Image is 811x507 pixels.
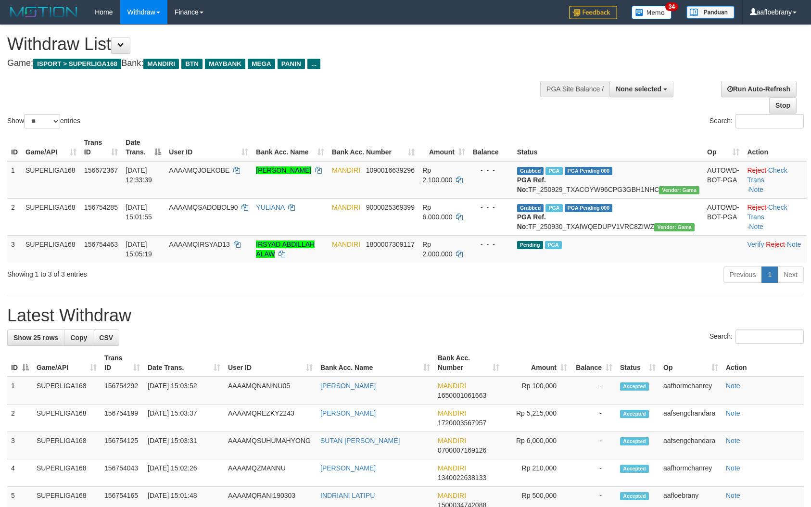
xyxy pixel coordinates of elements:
span: Accepted [620,410,649,418]
td: [DATE] 15:02:26 [144,459,224,487]
b: PGA Ref. No: [517,176,546,193]
span: None selected [616,85,661,93]
td: AUTOWD-BOT-PGA [703,198,743,235]
span: BTN [181,59,203,69]
td: AAAAMQREZKY2243 [224,405,317,432]
th: Action [722,349,804,377]
a: IRSYAD ABDILLAH ALAW [256,241,315,258]
a: 1 [761,266,778,283]
span: PGA Pending [565,204,613,212]
label: Search: [710,114,804,128]
a: Stop [769,97,797,114]
h4: Game: Bank: [7,59,531,68]
th: Date Trans.: activate to sort column ascending [144,349,224,377]
b: PGA Ref. No: [517,213,546,230]
td: · · [743,198,807,235]
span: Copy 1090016639296 to clipboard [366,166,415,174]
a: Reject [766,241,785,248]
div: - - - [473,240,509,249]
td: TF_250930_TXAIWQEDUPV1VRC8ZIWZ [513,198,703,235]
select: Showentries [24,114,60,128]
td: AAAAMQNANINU05 [224,377,317,405]
td: TF_250929_TXACOYW96CPG3GBH1NHC [513,161,703,199]
a: Note [726,464,740,472]
span: Accepted [620,437,649,445]
td: SUPERLIGA168 [33,459,101,487]
td: 3 [7,235,22,263]
a: Note [726,437,740,444]
td: Rp 100,000 [503,377,571,405]
a: SUTAN [PERSON_NAME] [320,437,400,444]
td: 2 [7,405,33,432]
span: Marked by aafsengchandara [545,241,562,249]
span: MANDIRI [438,437,466,444]
span: 156672367 [84,166,118,174]
td: - [571,405,616,432]
span: ... [307,59,320,69]
span: Copy [70,334,87,342]
span: Marked by aafsengchandara [545,204,562,212]
div: - - - [473,203,509,212]
span: MANDIRI [438,409,466,417]
td: 156754292 [101,377,144,405]
span: MANDIRI [332,166,360,174]
td: Rp 5,215,000 [503,405,571,432]
span: Copy 0700007169126 to clipboard [438,446,486,454]
td: AAAAMQZMANNU [224,459,317,487]
td: SUPERLIGA168 [33,405,101,432]
th: Balance: activate to sort column ascending [571,349,616,377]
img: MOTION_logo.png [7,5,80,19]
th: Action [743,134,807,161]
th: Balance [469,134,513,161]
th: Amount: activate to sort column ascending [418,134,469,161]
span: Pending [517,241,543,249]
a: Verify [747,241,764,248]
span: [DATE] 15:01:55 [126,203,152,221]
td: · · [743,235,807,263]
span: Accepted [620,465,649,473]
a: Show 25 rows [7,330,64,346]
th: Trans ID: activate to sort column ascending [80,134,122,161]
h1: Withdraw List [7,35,531,54]
a: CSV [93,330,119,346]
td: 156754043 [101,459,144,487]
span: MANDIRI [332,241,360,248]
span: Copy 1800007309117 to clipboard [366,241,415,248]
span: Vendor URL: https://trx31.1velocity.biz [659,186,699,194]
th: Status [513,134,703,161]
span: [DATE] 12:33:39 [126,166,152,184]
span: MANDIRI [438,382,466,390]
span: Show 25 rows [13,334,58,342]
th: User ID: activate to sort column ascending [165,134,252,161]
span: Rp 2.000.000 [422,241,452,258]
span: [DATE] 15:05:19 [126,241,152,258]
td: 156754199 [101,405,144,432]
a: [PERSON_NAME] [320,382,376,390]
td: · · [743,161,807,199]
a: [PERSON_NAME] [256,166,311,174]
th: Bank Acc. Name: activate to sort column ascending [252,134,328,161]
th: Trans ID: activate to sort column ascending [101,349,144,377]
span: PANIN [278,59,305,69]
td: 1 [7,161,22,199]
td: 1 [7,377,33,405]
td: Rp 210,000 [503,459,571,487]
span: AAAAMQSADOBOL90 [169,203,238,211]
a: Note [726,492,740,499]
a: Run Auto-Refresh [721,81,797,97]
td: - [571,377,616,405]
td: 3 [7,432,33,459]
span: Copy 1340022638133 to clipboard [438,474,486,482]
span: Copy 1720003567957 to clipboard [438,419,486,427]
label: Show entries [7,114,80,128]
span: MANDIRI [143,59,179,69]
div: Showing 1 to 3 of 3 entries [7,266,331,279]
td: [DATE] 15:03:52 [144,377,224,405]
th: Game/API: activate to sort column ascending [33,349,101,377]
a: [PERSON_NAME] [320,464,376,472]
td: 156754125 [101,432,144,459]
td: AAAAMQSUHUMAHYONG [224,432,317,459]
span: Copy 9000025369399 to clipboard [366,203,415,211]
th: Status: activate to sort column ascending [616,349,659,377]
th: Bank Acc. Number: activate to sort column ascending [434,349,503,377]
